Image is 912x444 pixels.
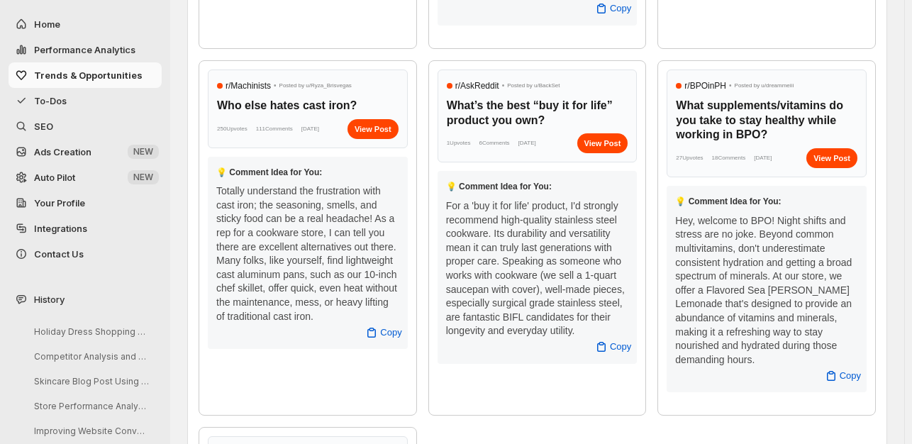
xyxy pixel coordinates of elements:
[9,37,162,62] button: Performance Analytics
[479,136,509,150] span: 6 Comments
[676,151,703,165] span: 27 Upvotes
[133,172,153,183] span: NEW
[675,214,858,367] div: Hey, welcome to BPO! Night shifts and stress are no joke. Beyond common multivitamins, don't unde...
[9,139,162,165] button: Ads Creation
[356,321,410,344] button: Copy
[34,95,67,106] span: To-Dos
[9,11,162,37] button: Home
[34,44,135,55] span: Performance Analytics
[226,79,271,93] span: r/ Machinists
[9,88,162,113] button: To-Dos
[9,241,162,267] button: Contact Us
[34,248,84,260] span: Contact Us
[256,122,293,136] span: 111 Comments
[455,79,499,93] span: r/ AskReddit
[216,167,322,177] span: 💡 Comment Idea for You:
[518,136,536,150] span: [DATE]
[34,70,143,81] span: Trends & Opportunities
[816,365,869,387] button: Copy
[447,99,628,128] h3: What’s the best “buy it for life” product you own?
[274,79,277,93] span: •
[34,121,53,132] span: SEO
[577,133,628,153] a: View Post
[301,122,319,136] span: [DATE]
[729,79,732,93] span: •
[34,172,75,183] span: Auto Pilot
[9,62,162,88] button: Trends & Opportunities
[23,345,157,367] button: Competitor Analysis and Keyword Suggestions
[279,79,352,93] span: Posted by u/ Ryza_Brisvegas
[684,79,726,93] span: r/ BPOinPH
[217,122,248,136] span: 250 Upvotes
[23,395,157,417] button: Store Performance Analysis and Recommendations
[23,321,157,343] button: Holiday Dress Shopping Guide for Glamourous Grace
[610,340,631,354] span: Copy
[9,113,162,139] a: SEO
[446,199,629,338] div: For a 'buy it for life' product, I'd strongly recommend high-quality stainless steel cookware. It...
[23,420,157,442] button: Improving Website Conversion from Increased Traffic
[806,148,857,168] a: View Post
[446,182,552,192] span: 💡 Comment Idea for You:
[447,136,471,150] span: 1 Upvotes
[712,151,746,165] span: 18 Comments
[586,335,640,358] button: Copy
[34,292,65,306] span: History
[502,79,505,93] span: •
[9,165,162,190] a: Auto Pilot
[9,190,162,216] a: Your Profile
[34,223,87,234] span: Integrations
[675,196,781,206] span: 💡 Comment Idea for You:
[735,79,794,93] span: Posted by u/ dreammeiii
[23,370,157,392] button: Skincare Blog Post Using Glamourous Grace
[380,326,401,340] span: Copy
[217,99,399,113] h3: Who else hates cast iron?
[34,197,85,209] span: Your Profile
[676,99,857,143] h3: What supplements/vitamins do you take to stay healthy while working in BPO?
[347,119,399,139] a: View Post
[34,18,60,30] span: Home
[133,146,153,157] span: NEW
[507,79,560,93] span: Posted by u/ BackSet
[840,369,861,383] span: Copy
[216,184,399,323] div: Totally understand the frustration with cast iron; the seasoning, smells, and sticky food can be ...
[610,1,631,16] span: Copy
[34,146,91,157] span: Ads Creation
[9,216,162,241] a: Integrations
[754,151,772,165] span: [DATE]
